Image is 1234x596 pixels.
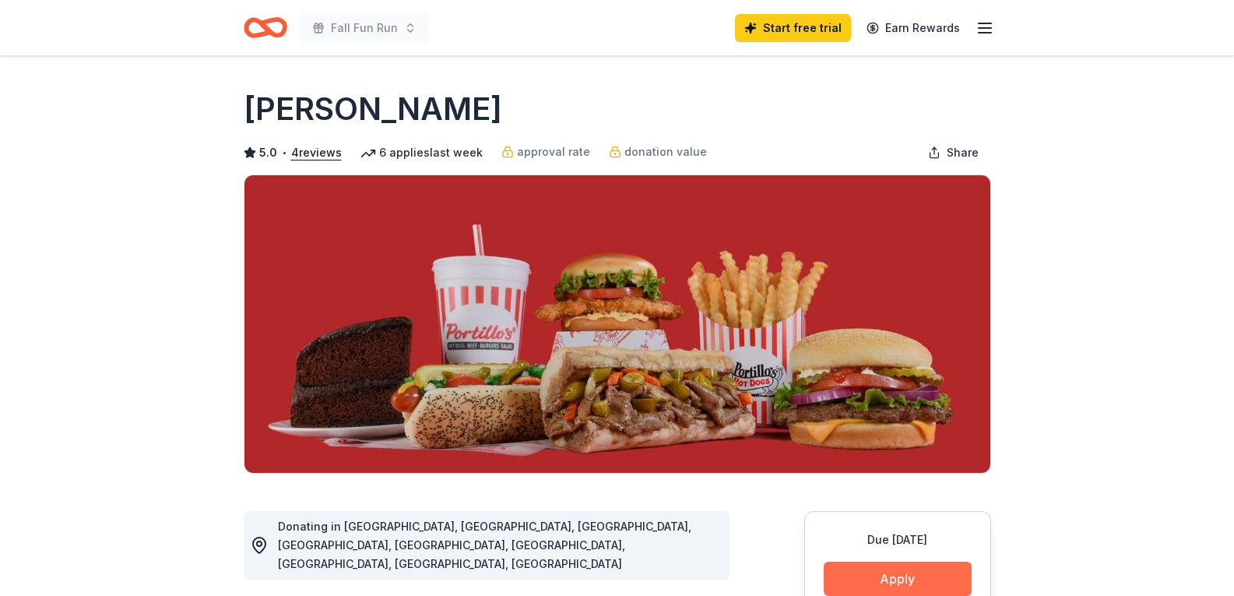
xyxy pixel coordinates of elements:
[244,175,990,473] img: Image for Portillo's
[624,143,707,161] span: donation value
[501,143,590,161] a: approval rate
[291,143,342,162] button: 4reviews
[331,19,398,37] span: Fall Fun Run
[244,87,502,131] h1: [PERSON_NAME]
[947,143,979,162] span: Share
[609,143,707,161] a: donation value
[360,143,483,162] div: 6 applies last week
[735,14,851,42] a: Start free trial
[278,520,691,570] span: Donating in [GEOGRAPHIC_DATA], [GEOGRAPHIC_DATA], [GEOGRAPHIC_DATA], [GEOGRAPHIC_DATA], [GEOGRAPH...
[824,531,972,549] div: Due [DATE]
[281,146,287,159] span: •
[517,143,590,161] span: approval rate
[916,137,991,168] button: Share
[300,12,429,44] button: Fall Fun Run
[824,562,972,596] button: Apply
[857,14,969,42] a: Earn Rewards
[244,9,287,46] a: Home
[259,143,277,162] span: 5.0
